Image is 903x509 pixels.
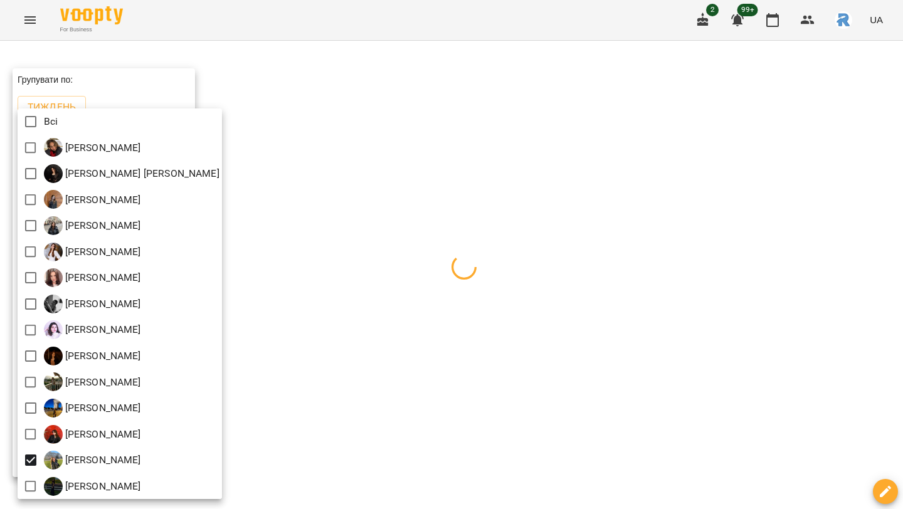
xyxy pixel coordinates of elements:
img: Б [44,138,63,157]
p: [PERSON_NAME] [63,453,141,468]
p: [PERSON_NAME] [63,140,141,155]
img: С [44,399,63,417]
p: [PERSON_NAME] [63,479,141,494]
a: Р [PERSON_NAME] [44,372,141,391]
a: К [PERSON_NAME] [44,295,141,313]
a: Г [PERSON_NAME] [44,190,141,209]
a: Ш [PERSON_NAME] [44,477,141,496]
img: К [44,295,63,313]
img: Б [44,164,63,183]
a: О [PERSON_NAME] [44,347,141,365]
p: [PERSON_NAME] [63,322,141,337]
div: Гаджієва Мельтем [44,190,141,209]
div: Салань Юліанна Олегівна [44,399,141,417]
div: Білохвостова Анна Олександрівна [44,164,219,183]
img: Г [44,190,63,209]
div: Сосніцька Вероніка Павлівна [44,425,141,444]
div: Денисенко Анна Павлівна [44,216,141,235]
p: Всі [44,114,58,129]
a: Ж [PERSON_NAME] [44,243,141,261]
p: [PERSON_NAME] [PERSON_NAME] [63,166,219,181]
a: К [PERSON_NAME] [44,268,141,287]
a: Б [PERSON_NAME] [44,138,141,157]
p: [PERSON_NAME] [63,218,141,233]
p: [PERSON_NAME] [63,296,141,312]
div: Бондар Влада Сергіївна [44,138,141,157]
p: [PERSON_NAME] [63,192,141,207]
a: К [PERSON_NAME] [44,320,141,339]
img: Ш [44,451,63,470]
img: Р [44,372,63,391]
div: Кирилова Софія Сергіївна [44,295,141,313]
img: Д [44,216,63,235]
a: Ш [PERSON_NAME] [44,451,141,470]
img: С [44,425,63,444]
img: К [44,268,63,287]
img: Ш [44,477,63,496]
img: К [44,320,63,339]
div: Желізняк Єлизавета Сергіївна [44,243,141,261]
div: Калашник Анастасія Володимирівна [44,268,141,287]
a: С [PERSON_NAME] [44,425,141,444]
p: [PERSON_NAME] [63,427,141,442]
a: Б [PERSON_NAME] [PERSON_NAME] [44,164,219,183]
a: Д [PERSON_NAME] [44,216,141,235]
div: Шамайло Наталія Миколаївна [44,451,141,470]
img: О [44,347,63,365]
p: [PERSON_NAME] [63,244,141,260]
p: [PERSON_NAME] [63,349,141,364]
p: [PERSON_NAME] [63,375,141,390]
img: Ж [44,243,63,261]
p: [PERSON_NAME] [63,401,141,416]
div: Ковальчук Юлія Олександрівна [44,320,141,339]
p: [PERSON_NAME] [63,270,141,285]
div: Шумило Юстина Остапівна [44,477,141,496]
a: С [PERSON_NAME] [44,399,141,417]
